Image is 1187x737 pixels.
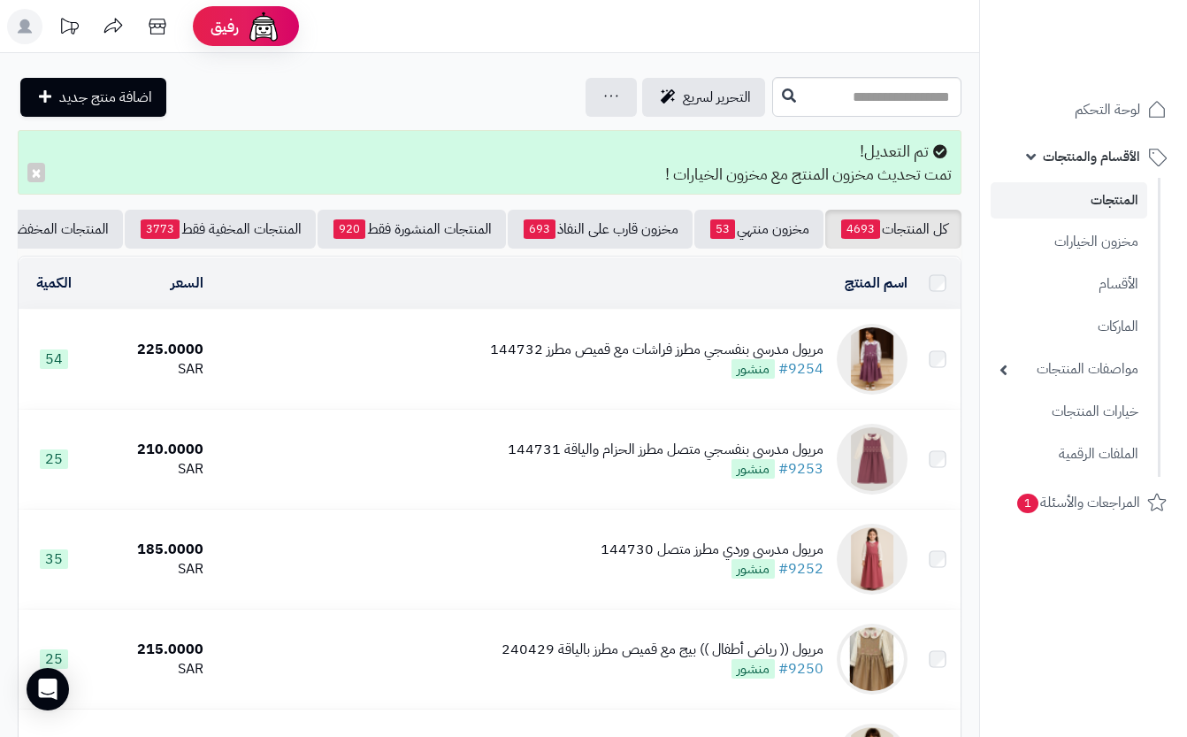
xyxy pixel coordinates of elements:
span: اضافة منتج جديد [59,87,152,108]
img: مريول (( رياض أطفال )) بيج مع قميص مطرز بالياقة 240429 [837,624,907,695]
a: مخزون منتهي53 [694,210,823,249]
div: SAR [96,359,203,380]
a: #9250 [778,658,823,679]
span: منشور [731,459,775,479]
a: #9254 [778,358,823,380]
a: المنتجات المخفية فقط3773 [125,210,316,249]
span: الأقسام والمنتجات [1043,144,1140,169]
span: منشور [731,359,775,379]
img: logo-2.png [1067,41,1170,78]
span: 53 [710,219,735,239]
span: لوحة التحكم [1075,97,1140,122]
a: اسم المنتج [845,273,907,294]
a: الملفات الرقمية [991,435,1147,473]
span: 693 [524,219,555,239]
a: اضافة منتج جديد [20,78,166,117]
a: المنتجات [991,182,1147,219]
div: 185.0000 [96,540,203,560]
span: منشور [731,559,775,579]
img: مريول مدرسي وردي مطرز متصل 144730 [837,524,907,595]
div: Open Intercom Messenger [27,668,69,710]
img: مريول مدرسي بنفسجي متصل مطرز الحزام والياقة 144731 [837,424,907,495]
a: تحديثات المنصة [47,9,91,49]
a: مخزون الخيارات [991,223,1147,261]
a: المراجعات والأسئلة1 [991,481,1176,524]
span: منشور [731,659,775,679]
div: مريول مدرسي وردي مطرز متصل 144730 [601,540,823,560]
a: #9252 [778,558,823,580]
div: SAR [96,559,203,580]
div: مريول مدرسي بنفسجي متصل مطرز الحزام والياقة 144731 [508,440,823,460]
div: 210.0000 [96,440,203,460]
div: SAR [96,659,203,679]
span: المراجعات والأسئلة [1015,490,1140,515]
span: 3773 [141,219,180,239]
div: مريول (( رياض أطفال )) بيج مع قميص مطرز بالياقة 240429 [502,640,823,660]
span: 920 [333,219,365,239]
div: مريول مدرسي بنفسجي مطرز فراشات مع قميص مطرز 144732 [490,340,823,360]
button: × [27,163,45,182]
a: كل المنتجات4693 [825,210,961,249]
span: التحرير لسريع [683,87,751,108]
a: التحرير لسريع [642,78,765,117]
div: 225.0000 [96,340,203,360]
img: ai-face.png [246,9,281,44]
a: السعر [171,273,203,294]
a: مخزون قارب على النفاذ693 [508,210,693,249]
span: 25 [40,649,68,669]
div: 215.0000 [96,640,203,660]
div: SAR [96,459,203,480]
img: مريول مدرسي بنفسجي مطرز فراشات مع قميص مطرز 144732 [837,324,907,395]
div: تم التعديل! تمت تحديث مخزون المنتج مع مخزون الخيارات ! [18,130,961,195]
span: 25 [40,449,68,469]
a: خيارات المنتجات [991,393,1147,431]
span: 54 [40,349,68,369]
a: المنتجات المنشورة فقط920 [318,210,506,249]
span: 4693 [841,219,880,239]
a: الأقسام [991,265,1147,303]
span: 35 [40,549,68,569]
a: الماركات [991,308,1147,346]
a: الكمية [36,273,72,294]
a: #9253 [778,458,823,480]
a: لوحة التحكم [991,88,1176,131]
span: رفيق [211,16,239,37]
span: 1 [1017,494,1039,514]
a: مواصفات المنتجات [991,350,1147,388]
